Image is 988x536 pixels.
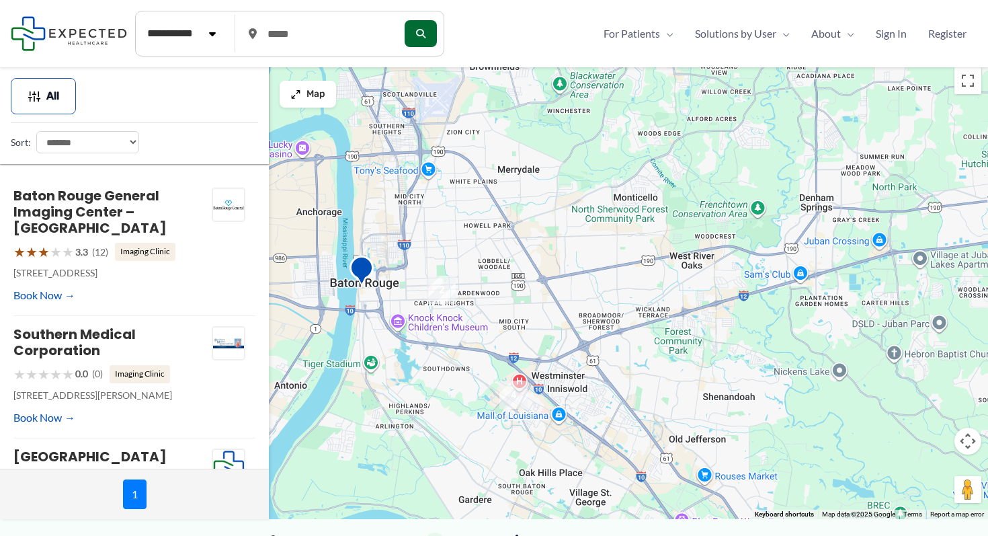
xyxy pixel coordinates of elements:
[92,243,108,261] span: (12)
[13,285,75,305] a: Book Now
[755,510,814,519] button: Keyboard shortcuts
[212,327,245,360] img: Southern Medical Corporation
[954,428,981,455] button: Map camera controls
[954,476,981,503] button: Drag Pegman onto the map to open Street View
[110,365,170,383] span: Imaging Clinic
[695,24,776,44] span: Solutions by User
[212,449,245,483] img: Expected Healthcare Logo
[13,186,167,237] a: Baton Rouge General Imaging Center – [GEOGRAPHIC_DATA]
[11,16,127,50] img: Expected Healthcare Logo - side, dark font, small
[26,362,38,387] span: ★
[62,468,74,493] span: ★
[13,362,26,387] span: ★
[13,447,167,466] a: [GEOGRAPHIC_DATA]
[903,510,922,518] a: Terms (opens in new tab)
[660,24,673,44] span: Menu Toggle
[13,468,26,493] span: ★
[841,24,854,44] span: Menu Toggle
[212,188,245,222] img: Baton Rouge General Imaging Center – Dijon
[28,89,41,103] img: Filter
[13,408,75,428] a: Book Now
[123,480,147,509] span: 1
[38,362,50,387] span: ★
[876,24,907,44] span: Sign In
[50,239,62,264] span: ★
[75,243,88,261] span: 3.3
[954,67,981,94] button: Toggle fullscreen view
[776,24,790,44] span: Menu Toggle
[306,89,325,100] span: Map
[822,510,895,518] span: Map data ©2025 Google
[427,276,456,304] div: 2
[46,91,59,101] span: All
[684,24,800,44] a: Solutions by UserMenu Toggle
[38,468,50,493] span: ★
[604,24,660,44] span: For Patients
[917,24,977,44] a: Register
[11,134,31,151] label: Sort:
[593,24,684,44] a: For PatientsMenu Toggle
[50,468,62,493] span: ★
[11,78,76,114] button: All
[50,362,62,387] span: ★
[13,264,212,282] p: [STREET_ADDRESS]
[930,510,984,518] a: Report a map error
[280,81,336,108] button: Map
[92,365,103,383] span: (0)
[349,256,374,290] div: Stand Up Open MRI of La
[290,89,301,100] img: Maximize
[811,24,841,44] span: About
[115,243,175,260] span: Imaging Clinic
[26,239,38,264] span: ★
[62,239,74,264] span: ★
[13,325,136,360] a: Southern Medical Corporation
[75,365,88,383] span: 0.0
[865,24,917,44] a: Sign In
[13,239,26,264] span: ★
[13,387,212,404] p: [STREET_ADDRESS][PERSON_NAME]
[26,468,38,493] span: ★
[499,381,528,409] div: 4
[62,362,74,387] span: ★
[38,239,50,264] span: ★
[928,24,966,44] span: Register
[800,24,865,44] a: AboutMenu Toggle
